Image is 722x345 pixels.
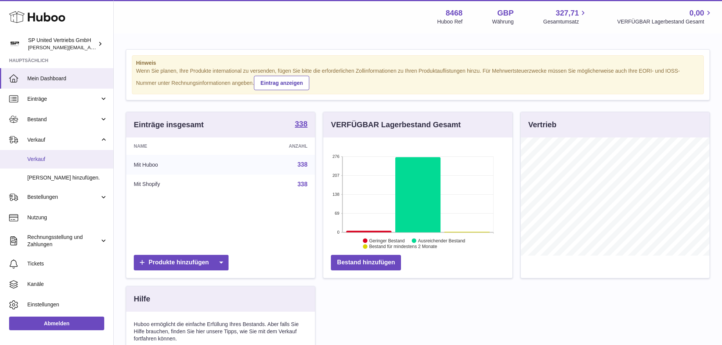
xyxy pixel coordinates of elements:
a: 327,71 Gesamtumsatz [543,8,587,25]
div: Huboo Ref [437,18,463,25]
p: Huboo ermöglicht die einfache Erfüllung Ihres Bestands. Aber falls Sie Hilfe brauchen, finden Sie... [134,321,307,342]
span: [PERSON_NAME] hinzufügen. [27,174,108,181]
td: Mit Huboo [126,155,230,175]
a: 338 [298,181,308,187]
td: Mit Shopify [126,175,230,194]
h3: Vertrieb [528,120,556,130]
h3: Einträge insgesamt [134,120,204,130]
span: Einstellungen [27,301,108,308]
span: Bestellungen [27,194,100,201]
text: 207 [332,173,339,178]
div: Wenn Sie planen, Ihre Produkte international zu versenden, fügen Sie bitte die erforderlichen Zol... [136,67,700,90]
h3: VERFÜGBAR Lagerbestand Gesamt [331,120,460,130]
span: [PERSON_NAME][EMAIL_ADDRESS][DOMAIN_NAME] [28,44,152,50]
span: VERFÜGBAR Lagerbestand Gesamt [617,18,713,25]
a: 338 [298,161,308,168]
span: Nutzung [27,214,108,221]
div: SP United Vertriebs GmbH [28,37,96,51]
span: 0,00 [689,8,704,18]
h3: Hilfe [134,294,150,304]
span: Verkauf [27,156,108,163]
th: Anzahl [230,137,315,155]
span: Mein Dashboard [27,75,108,82]
strong: GBP [497,8,514,18]
strong: Hinweis [136,59,700,67]
th: Name [126,137,230,155]
a: Eintrag anzeigen [254,76,309,90]
strong: 8468 [446,8,463,18]
span: 327,71 [556,8,579,18]
text: 69 [335,211,340,215]
a: Abmelden [9,317,104,330]
strong: 338 [295,120,307,128]
div: Währung [492,18,514,25]
span: Tickets [27,260,108,267]
text: Ausreichender Bestand [418,238,465,243]
text: 276 [332,154,339,159]
text: 0 [337,230,340,234]
span: Einträge [27,95,100,103]
span: Gesamtumsatz [543,18,587,25]
a: 338 [295,120,307,129]
img: tim@sp-united.com [9,38,20,50]
span: Kanäle [27,281,108,288]
span: Rechnungsstellung und Zahlungen [27,234,100,248]
a: Produkte hinzufügen [134,255,229,270]
text: Bestand für mindestens 2 Monate [369,244,437,249]
text: 138 [332,192,339,197]
text: Geringer Bestand [369,238,405,243]
a: Bestand hinzufügen [331,255,401,270]
span: Bestand [27,116,100,123]
a: 0,00 VERFÜGBAR Lagerbestand Gesamt [617,8,713,25]
span: Verkauf [27,136,100,144]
